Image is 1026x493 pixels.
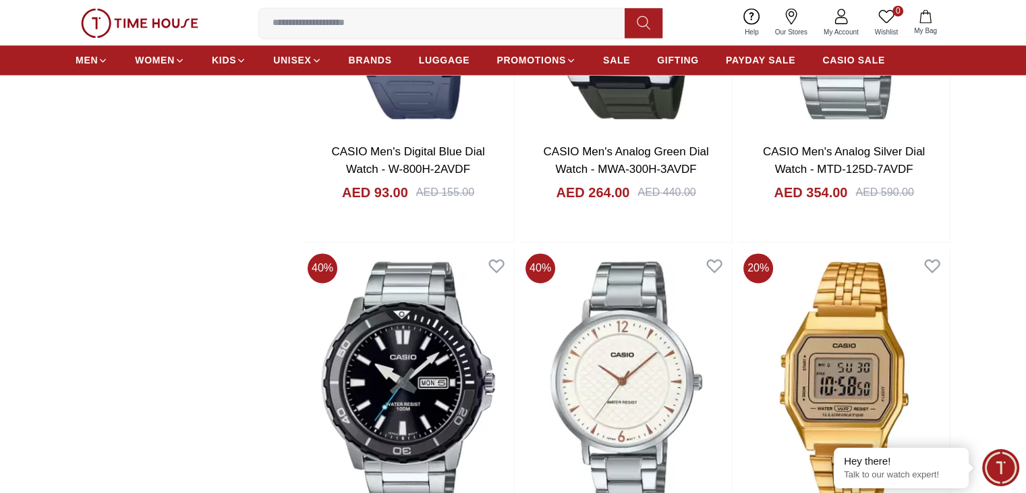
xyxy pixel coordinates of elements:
[818,27,864,37] span: My Account
[743,253,773,283] span: 20 %
[76,48,108,72] a: MEN
[273,53,311,67] span: UNISEX
[844,469,959,481] p: Talk to our watch expert!
[135,48,185,72] a: WOMEN
[763,145,925,176] a: CASIO Men's Analog Silver Dial Watch - MTD-125D-7AVDF
[212,53,236,67] span: KIDS
[419,48,470,72] a: LUGGAGE
[543,145,708,176] a: CASIO Men's Analog Green Dial Watch - MWA-300H-3AVDF
[822,53,885,67] span: CASIO SALE
[657,48,699,72] a: GIFTING
[767,5,816,40] a: Our Stores
[496,53,566,67] span: PROMOTIONS
[496,48,576,72] a: PROMOTIONS
[770,27,813,37] span: Our Stores
[844,455,959,468] div: Hey there!
[737,5,767,40] a: Help
[76,53,98,67] span: MEN
[603,48,630,72] a: SALE
[349,48,392,72] a: BRANDS
[556,183,629,202] h4: AED 264.00
[726,53,795,67] span: PAYDAY SALE
[822,48,885,72] a: CASIO SALE
[416,184,474,201] div: AED 155.00
[308,253,337,283] span: 40 %
[419,53,470,67] span: LUGGAGE
[342,183,408,202] h4: AED 93.00
[909,26,942,36] span: My Bag
[892,5,903,16] span: 0
[81,8,198,38] img: ...
[637,184,695,201] div: AED 440.00
[982,449,1019,486] div: Chat Widget
[726,48,795,72] a: PAYDAY SALE
[135,53,175,67] span: WOMEN
[870,27,903,37] span: Wishlist
[657,53,699,67] span: GIFTING
[273,48,321,72] a: UNISEX
[906,7,945,38] button: My Bag
[867,5,906,40] a: 0Wishlist
[855,184,913,201] div: AED 590.00
[774,183,847,202] h4: AED 354.00
[525,253,555,283] span: 40 %
[331,145,484,176] a: CASIO Men's Digital Blue Dial Watch - W-800H-2AVDF
[603,53,630,67] span: SALE
[212,48,246,72] a: KIDS
[739,27,764,37] span: Help
[349,53,392,67] span: BRANDS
